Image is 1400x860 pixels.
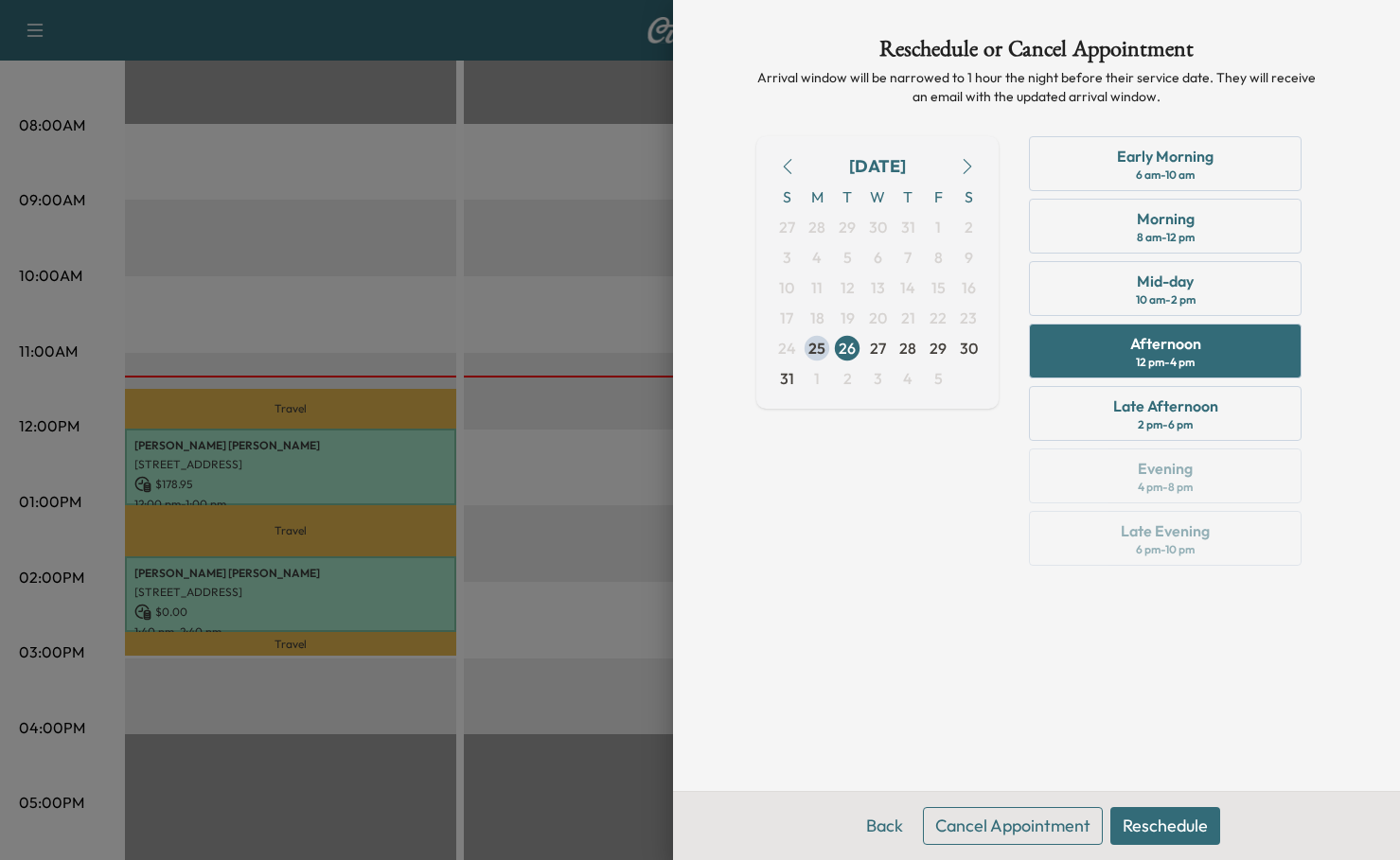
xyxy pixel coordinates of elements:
span: 29 [930,337,947,360]
span: 27 [779,216,795,238]
span: 17 [780,307,793,329]
span: S [771,182,802,212]
span: 10 [779,276,794,299]
div: Morning [1137,207,1195,230]
span: T [893,182,923,212]
span: 31 [780,367,794,390]
span: 22 [930,307,947,329]
span: 1 [814,367,820,390]
span: 15 [931,276,946,299]
span: 4 [903,367,913,390]
div: 6 am - 10 am [1136,167,1195,183]
button: Cancel Appointment [923,807,1103,845]
span: F [923,182,953,212]
span: 1 [935,216,941,238]
span: 24 [778,337,796,360]
span: 21 [901,307,915,329]
span: T [832,182,862,212]
span: 19 [841,307,855,329]
div: 10 am - 2 pm [1136,292,1196,307]
span: 2 [965,216,973,238]
span: 3 [783,246,791,269]
span: 27 [870,337,886,360]
span: W [862,182,893,212]
div: 12 pm - 4 pm [1136,355,1195,370]
span: S [953,182,984,212]
span: 6 [874,246,882,269]
span: 13 [871,276,885,299]
span: 3 [874,367,882,390]
span: 4 [812,246,822,269]
span: 29 [839,216,856,238]
span: 30 [960,337,978,360]
h1: Reschedule or Cancel Appointment [756,38,1317,68]
span: 31 [901,216,915,238]
span: 11 [811,276,823,299]
span: 5 [843,246,852,269]
div: 8 am - 12 pm [1137,230,1195,245]
span: 23 [960,307,977,329]
span: 28 [899,337,916,360]
span: 20 [869,307,887,329]
span: 28 [808,216,825,238]
span: 8 [934,246,943,269]
div: 2 pm - 6 pm [1138,417,1193,432]
span: 12 [841,276,855,299]
span: 26 [839,337,856,360]
span: 2 [843,367,852,390]
span: M [802,182,832,212]
div: Early Morning [1117,145,1214,167]
span: 7 [904,246,912,269]
div: Afternoon [1130,332,1201,355]
button: Back [854,807,915,845]
div: Mid-day [1137,270,1194,292]
span: 16 [962,276,976,299]
span: 14 [900,276,915,299]
span: 18 [810,307,824,329]
span: 25 [808,337,825,360]
div: Late Afternoon [1113,395,1218,417]
span: 5 [934,367,943,390]
div: [DATE] [849,153,906,180]
span: 30 [869,216,887,238]
p: Arrival window will be narrowed to 1 hour the night before their service date. They will receive ... [756,68,1317,106]
button: Reschedule [1110,807,1220,845]
span: 9 [965,246,973,269]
